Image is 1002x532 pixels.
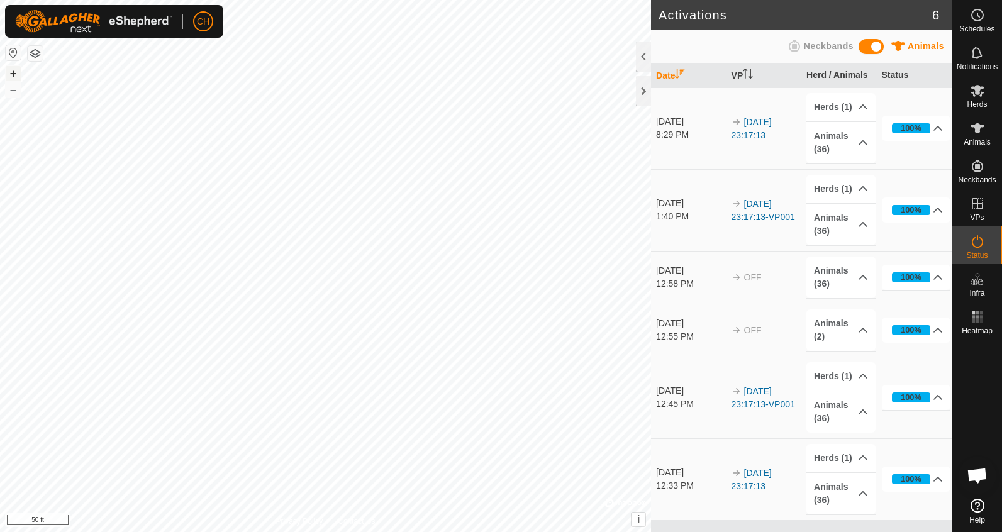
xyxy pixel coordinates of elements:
p-accordion-header: Herds (1) [806,362,876,391]
p-accordion-header: 100% [882,197,951,223]
a: Contact Us [338,516,375,527]
span: Status [966,252,988,259]
span: OFF [744,325,762,335]
p-sorticon: Activate to sort [675,70,685,80]
span: Neckbands [958,176,996,184]
img: Gallagher Logo [15,10,172,33]
span: Schedules [959,25,994,33]
span: CH [197,15,209,28]
img: arrow [732,386,742,396]
div: 100% [892,474,931,484]
div: 100% [892,123,931,133]
p-accordion-header: 100% [882,467,951,492]
img: arrow [732,325,742,335]
div: [DATE] [656,197,725,210]
p-accordion-header: Herds (1) [806,444,876,472]
div: 100% [901,204,921,216]
a: [DATE] 23:17:13-VP001 [732,386,795,409]
p-accordion-header: Animals (36) [806,122,876,163]
span: Animals [908,41,944,51]
div: 100% [892,325,931,335]
span: Herds [967,101,987,108]
span: i [637,514,640,524]
p-accordion-header: Animals (36) [806,473,876,514]
span: 6 [932,6,939,25]
img: arrow [732,468,742,478]
div: [DATE] [656,115,725,128]
div: 12:33 PM [656,479,725,492]
th: Herd / Animals [801,64,876,88]
div: [DATE] [656,264,725,277]
a: [DATE] 23:17:13-VP001 [732,199,795,222]
p-accordion-header: Herds (1) [806,175,876,203]
img: arrow [732,117,742,127]
div: 100% [892,272,931,282]
h2: Activations [659,8,932,23]
p-accordion-header: 100% [882,265,951,290]
span: Heatmap [962,327,993,335]
p-accordion-header: 100% [882,385,951,410]
a: [DATE] 23:17:13 [732,117,772,140]
div: 100% [901,122,921,134]
div: Open chat [959,457,996,494]
div: 100% [892,205,931,215]
button: – [6,82,21,97]
div: 100% [901,473,921,485]
a: [DATE] 23:17:13 [732,468,772,491]
div: 100% [892,392,931,402]
div: 12:45 PM [656,397,725,411]
span: Neckbands [804,41,854,51]
p-accordion-header: Herds (1) [806,93,876,121]
p-accordion-header: Animals (36) [806,204,876,245]
div: [DATE] [656,384,725,397]
div: 1:40 PM [656,210,725,223]
button: + [6,66,21,81]
div: 12:58 PM [656,277,725,291]
div: 8:29 PM [656,128,725,141]
span: VPs [970,214,984,221]
span: Help [969,516,985,524]
a: Privacy Policy [276,516,323,527]
div: [DATE] [656,466,725,479]
p-accordion-header: 100% [882,116,951,141]
div: [DATE] [656,317,725,330]
span: Animals [964,138,991,146]
p-accordion-header: Animals (36) [806,257,876,298]
th: Status [877,64,952,88]
th: VP [726,64,801,88]
img: arrow [732,199,742,209]
button: i [632,513,645,526]
button: Reset Map [6,45,21,60]
span: Notifications [957,63,998,70]
a: Help [952,494,1002,529]
p-sorticon: Activate to sort [743,70,753,80]
p-accordion-header: Animals (2) [806,309,876,351]
img: arrow [732,272,742,282]
span: Infra [969,289,984,297]
div: 100% [901,271,921,283]
button: Map Layers [28,46,43,61]
div: 100% [901,324,921,336]
th: Date [651,64,726,88]
div: 12:55 PM [656,330,725,343]
p-accordion-header: Animals (36) [806,391,876,433]
span: OFF [744,272,762,282]
div: 100% [901,391,921,403]
p-accordion-header: 100% [882,318,951,343]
